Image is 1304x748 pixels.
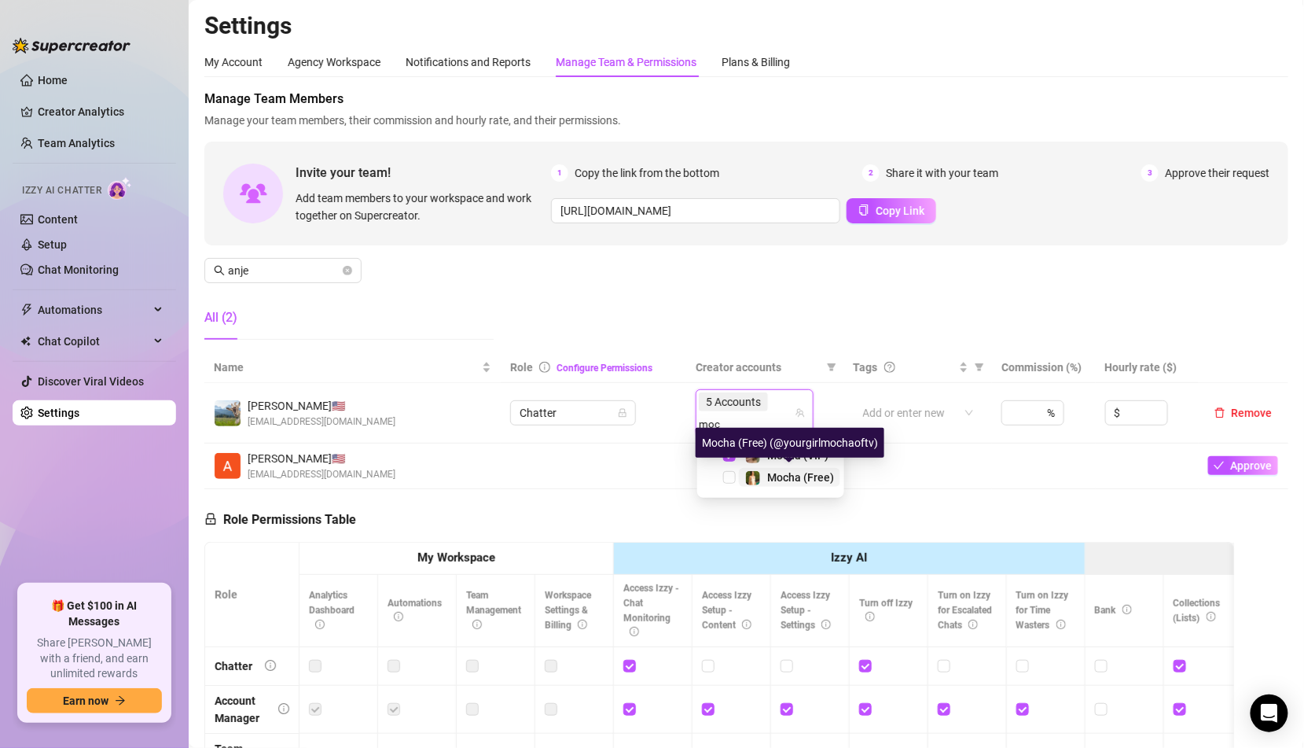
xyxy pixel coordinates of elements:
span: info-circle [315,620,325,629]
span: Chat Copilot [38,329,149,354]
img: Anjely Luna [215,400,241,426]
span: filter [972,356,987,379]
a: Home [38,74,68,87]
span: 1 [551,164,568,182]
a: Configure Permissions [556,363,652,374]
button: Copy Link [847,198,936,223]
th: Name [204,352,501,383]
span: info-circle [821,620,831,629]
a: Discover Viral Videos [38,375,144,388]
span: [PERSON_NAME] 🇺🇸 [248,397,395,415]
span: info-circle [278,703,289,714]
span: Access Izzy - Chat Monitoring [623,582,679,638]
span: Chatter [520,401,626,425]
span: Turn off Izzy [859,597,913,623]
span: Izzy AI Chatter [22,183,101,198]
span: Remove [1232,407,1273,419]
span: filter [827,363,836,372]
img: Mocha (Free) [746,471,760,485]
input: Search members [228,262,340,279]
a: Settings [38,407,79,419]
span: 🎁 Get $100 in AI Messages [27,599,162,629]
a: Team Analytics [38,137,115,149]
div: Account Manager [215,692,266,727]
div: My Account [204,53,263,71]
img: AI Chatter [108,177,132,200]
span: Manage your team members, their commission and hourly rate, and their permissions. [204,112,1288,129]
span: Access Izzy Setup - Settings [781,590,831,631]
a: Setup [38,238,67,251]
span: Turn on Izzy for Time Wasters [1016,590,1069,631]
span: Add team members to your workspace and work together on Supercreator. [296,190,545,224]
span: info-circle [865,612,875,621]
span: Tags [854,359,878,376]
button: close-circle [343,266,352,275]
div: Manage Team & Permissions [556,53,696,71]
div: Agency Workspace [288,53,380,71]
th: Role [205,543,299,647]
div: Mocha (Free) (@yourgirlmochaoftv) [696,428,884,458]
span: [EMAIL_ADDRESS][DOMAIN_NAME] [248,415,395,429]
span: Creator accounts [696,359,821,376]
span: thunderbolt [20,304,33,316]
span: Share it with your team [886,164,998,182]
button: Earn nowarrow-right [27,688,162,713]
span: info-circle [742,620,751,629]
div: Plans & Billing [722,53,790,71]
span: lock [618,408,627,418]
span: info-circle [394,612,403,621]
span: Invite your team! [296,163,551,182]
span: Copy Link [876,205,924,217]
span: question-circle [884,362,895,373]
span: delete [1214,407,1225,418]
span: Mocha (Free) [767,471,834,484]
span: filter [975,363,984,372]
span: Earn now [63,695,108,707]
h5: Role Permissions Table [204,510,356,529]
img: logo-BBDzfeDw.svg [13,38,130,53]
span: check [1214,460,1225,471]
span: Approve [1231,459,1273,472]
span: Manage Team Members [204,90,1288,109]
span: Approve their request [1165,164,1269,182]
span: info-circle [1122,605,1132,614]
span: Bank [1095,604,1132,615]
span: search [214,265,225,276]
span: team [795,408,805,418]
span: 2 [862,164,880,182]
a: Content [38,213,78,226]
span: [EMAIL_ADDRESS][DOMAIN_NAME] [248,467,395,482]
span: Role [510,361,533,374]
span: Access Izzy Setup - Content [702,590,751,631]
span: Workspace Settings & Billing [545,590,591,631]
span: 3 [1141,164,1159,182]
span: info-circle [630,627,639,636]
span: info-circle [472,620,482,629]
span: info-circle [265,660,276,671]
span: Automations [38,297,149,322]
span: info-circle [539,362,550,373]
span: Share [PERSON_NAME] with a friend, and earn unlimited rewards [27,636,162,682]
span: 5 Accounts [699,392,768,411]
strong: My Workspace [417,551,495,565]
span: filter [824,356,839,379]
th: Hourly rate ($) [1096,352,1199,383]
span: info-circle [1056,620,1066,629]
div: Chatter [215,658,252,675]
a: Creator Analytics [38,99,163,124]
span: lock [204,513,217,525]
span: copy [858,205,869,216]
strong: Izzy AI [831,551,867,565]
div: Open Intercom Messenger [1251,695,1288,732]
img: Chat Copilot [20,336,31,347]
span: Analytics Dashboard [309,590,354,631]
h2: Settings [204,11,1288,41]
span: Copy the link from the bottom [575,164,719,182]
span: Name [214,359,479,376]
span: Select tree node [723,471,736,484]
span: info-circle [578,620,587,629]
span: Turn on Izzy for Escalated Chats [938,590,992,631]
span: Team Management [466,590,521,631]
img: Anjely Luna [215,453,241,479]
